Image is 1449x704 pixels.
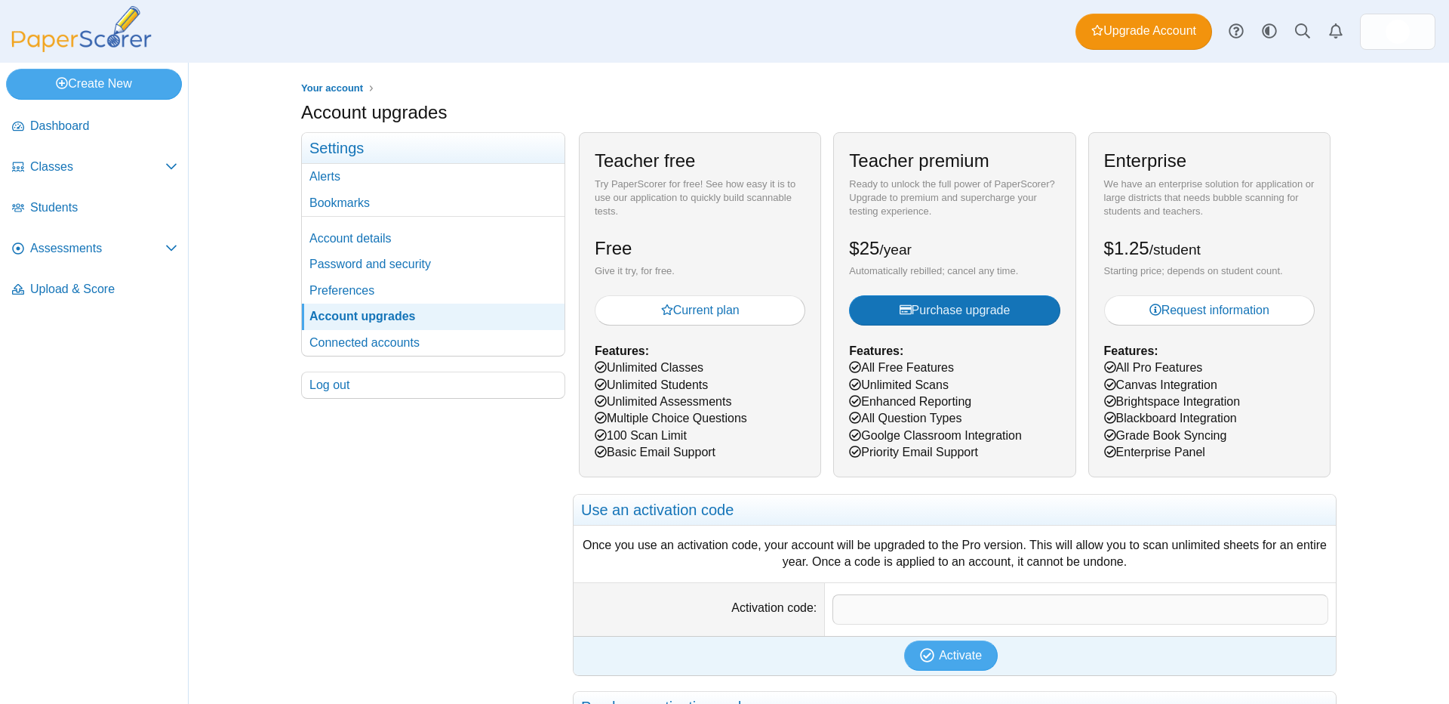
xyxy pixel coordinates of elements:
[6,150,183,186] a: Classes
[302,278,565,304] a: Preferences
[1104,178,1315,219] div: We have an enterprise solution for application or large districts that needs bubble scanning for ...
[900,304,1011,316] span: Purchase upgrade
[302,190,565,216] a: Bookmarks
[302,252,565,277] a: Password and security
[731,601,817,614] label: Activation code
[30,281,177,298] span: Upload & Score
[6,272,183,308] a: Upload & Score
[849,295,1060,326] button: Purchase upgrade
[302,226,565,252] a: Account details
[1104,148,1186,174] h2: Enterprise
[904,641,998,671] button: Activate
[579,132,821,477] div: Unlimited Classes Unlimited Students Unlimited Assessments Multiple Choice Questions 100 Scan Lim...
[6,231,183,267] a: Assessments
[595,236,632,261] h2: Free
[1091,23,1196,39] span: Upgrade Account
[595,148,695,174] h2: Teacher free
[849,238,912,258] span: $25
[849,148,989,174] h2: Teacher premium
[1386,20,1410,44] span: Ken Marushige
[6,190,183,227] a: Students
[595,344,649,357] b: Features:
[833,132,1075,477] div: All Free Features Unlimited Scans Enhanced Reporting All Question Types Goolge Classroom Integrat...
[581,537,1328,571] div: Once you use an activation code, your account will be upgraded to the Pro version. This will allo...
[849,344,903,357] b: Features:
[574,495,1336,526] h2: Use an activation code
[1319,15,1352,48] a: Alerts
[849,264,1060,278] div: Automatically rebilled; cancel any time.
[1104,295,1315,326] a: Request information
[595,264,805,278] div: Give it try, for free.
[595,295,805,326] button: Current plan
[1149,242,1201,258] small: /student
[1104,236,1201,261] h2: $1.25
[6,6,157,52] img: PaperScorer
[1104,344,1158,357] b: Features:
[849,178,1060,219] div: Ready to unlock the full power of PaperScorer? Upgrade to premium and supercharge your testing ex...
[302,164,565,190] a: Alerts
[302,330,565,356] a: Connected accounts
[6,42,157,54] a: PaperScorer
[1360,14,1435,50] a: ps.uFc3u4uwrlKcDdGV
[302,133,565,164] h3: Settings
[939,649,982,662] span: Activate
[1075,14,1212,50] a: Upgrade Account
[301,82,363,94] span: Your account
[1386,20,1410,44] img: ps.uFc3u4uwrlKcDdGV
[595,178,805,219] div: Try PaperScorer for free! See how easy it is to use our application to quickly build scannable te...
[30,118,177,134] span: Dashboard
[6,109,183,145] a: Dashboard
[302,372,565,398] a: Log out
[1088,132,1331,477] div: All Pro Features Canvas Integration Brightspace Integration Blackboard Integration Grade Book Syn...
[661,304,740,316] span: Current plan
[1104,264,1315,278] div: Starting price; depends on student count.
[6,69,182,99] a: Create New
[30,240,165,257] span: Assessments
[301,100,447,125] h1: Account upgrades
[297,79,367,98] a: Your account
[30,159,165,175] span: Classes
[1149,304,1269,316] span: Request information
[879,242,912,258] small: /year
[30,199,177,216] span: Students
[302,304,565,329] a: Account upgrades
